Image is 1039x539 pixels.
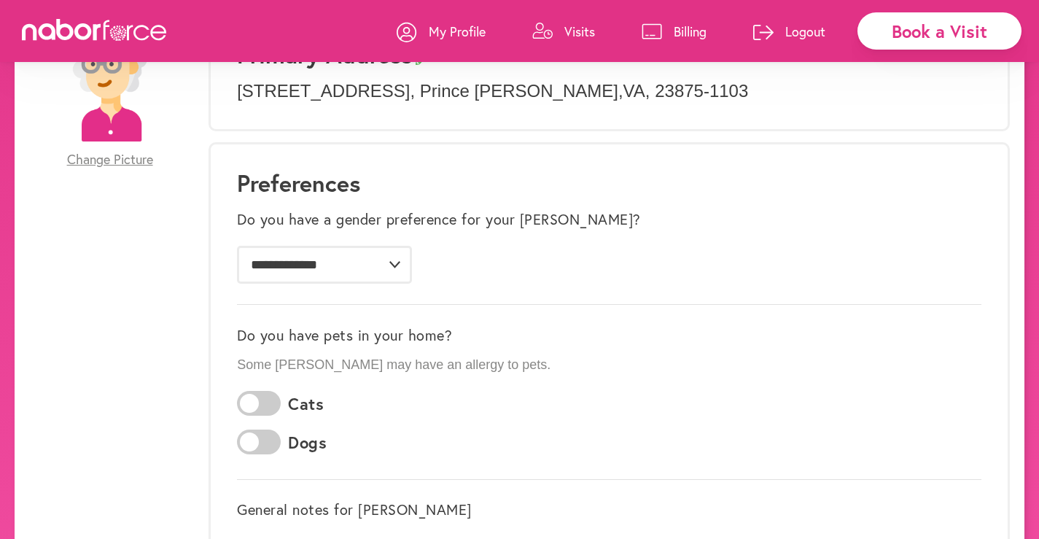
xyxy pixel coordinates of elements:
[237,81,981,102] p: [STREET_ADDRESS] , Prince [PERSON_NAME] , VA , 23875-1103
[532,9,595,53] a: Visits
[674,23,707,40] p: Billing
[753,9,825,53] a: Logout
[237,169,981,197] h1: Preferences
[237,501,472,519] label: General notes for [PERSON_NAME]
[857,12,1022,50] div: Book a Visit
[429,23,486,40] p: My Profile
[564,23,595,40] p: Visits
[785,23,825,40] p: Logout
[50,21,170,141] img: efc20bcf08b0dac87679abea64c1faab.png
[397,9,486,53] a: My Profile
[237,41,981,69] h3: Primary Address
[67,152,153,168] span: Change Picture
[288,395,324,414] label: Cats
[237,357,981,373] p: Some [PERSON_NAME] may have an allergy to pets.
[237,211,641,228] label: Do you have a gender preference for your [PERSON_NAME]?
[237,327,452,344] label: Do you have pets in your home?
[642,9,707,53] a: Billing
[288,433,327,452] label: Dogs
